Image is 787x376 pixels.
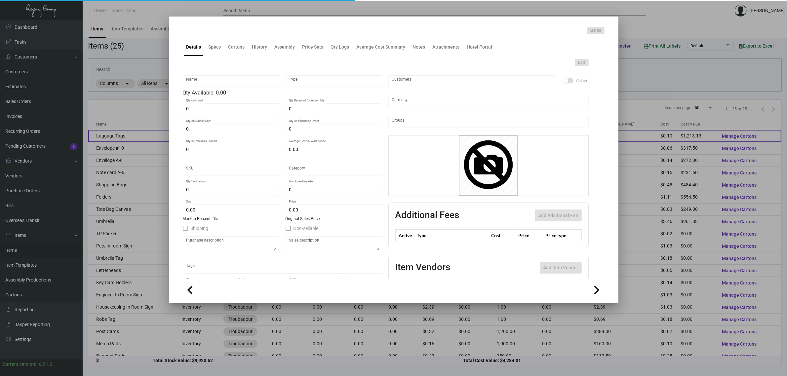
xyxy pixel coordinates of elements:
[331,44,349,51] div: Qty Logs
[413,44,425,51] div: Notes
[228,44,245,51] div: Cartons
[357,44,406,51] div: Average Cost Summary
[209,44,221,51] div: Specs
[395,262,451,274] h2: Item Vendors
[39,361,52,368] div: 0.51.2
[517,230,544,241] th: Price
[538,213,578,218] span: Add Additional Fee
[252,44,267,51] div: History
[294,224,319,232] span: Non-sellable
[183,89,383,97] div: Qty Available: 0.00
[3,361,36,368] div: Current version:
[576,77,589,85] span: Active
[186,44,201,51] div: Details
[415,230,490,241] th: Type
[578,60,585,65] span: Edit
[392,79,553,84] input: Add new..
[433,44,460,51] div: Attachments
[587,27,605,34] button: Merge
[302,44,324,51] div: Price Sets
[590,28,601,33] span: Merge
[275,44,295,51] div: Assembly
[395,230,415,241] th: Active
[540,262,582,274] button: Add item Vendor
[191,224,209,232] span: Shipping
[535,209,582,221] button: Add Additional Fee
[395,209,459,221] h2: Additional Fees
[543,265,578,270] span: Add item Vendor
[575,59,589,66] button: Edit
[392,119,585,125] input: Add new..
[544,230,573,241] th: Price type
[490,230,517,241] th: Cost
[467,44,492,51] div: Hotel Portal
